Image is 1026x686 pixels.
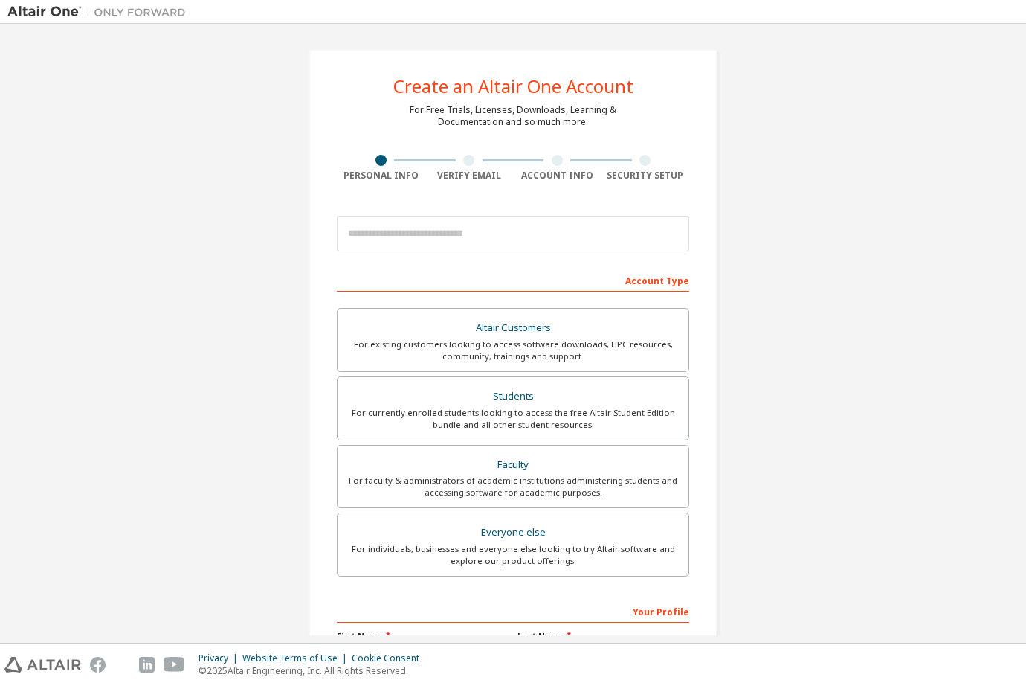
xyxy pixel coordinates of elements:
div: For individuals, businesses and everyone else looking to try Altair software and explore our prod... [346,543,680,567]
div: Verify Email [425,170,514,182]
div: Create an Altair One Account [393,77,633,95]
div: For faculty & administrators of academic institutions administering students and accessing softwa... [346,475,680,499]
div: For Free Trials, Licenses, Downloads, Learning & Documentation and so much more. [410,104,616,128]
div: Students [346,386,680,407]
div: Website Terms of Use [242,653,352,664]
div: Account Info [513,170,601,182]
div: Your Profile [337,599,689,623]
div: For currently enrolled students looking to access the free Altair Student Edition bundle and all ... [346,407,680,431]
div: Personal Info [337,170,425,182]
img: linkedin.svg [139,657,155,673]
label: First Name [337,630,509,642]
div: Altair Customers [346,318,680,339]
img: altair_logo.svg [4,657,81,673]
div: Privacy [199,653,242,664]
div: Everyone else [346,522,680,543]
div: Cookie Consent [352,653,428,664]
p: © 2025 Altair Engineering, Inc. All Rights Reserved. [199,664,428,677]
img: youtube.svg [164,657,185,673]
div: Security Setup [601,170,690,182]
div: Account Type [337,268,689,292]
div: Faculty [346,455,680,475]
img: facebook.svg [90,657,106,673]
label: Last Name [517,630,689,642]
img: Altair One [7,4,193,19]
div: For existing customers looking to access software downloads, HPC resources, community, trainings ... [346,339,680,362]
